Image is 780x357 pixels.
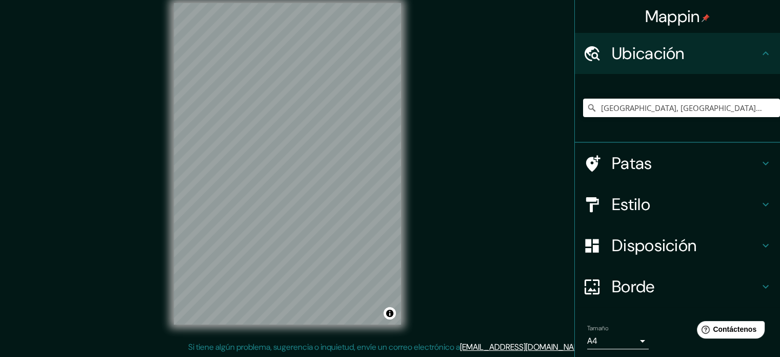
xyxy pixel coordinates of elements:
div: Patas [575,143,780,184]
input: Elige tu ciudad o zona [583,99,780,117]
a: [EMAIL_ADDRESS][DOMAIN_NAME] [460,342,587,352]
font: Patas [612,153,652,174]
font: Si tiene algún problema, sugerencia o inquietud, envíe un correo electrónico a [188,342,460,352]
font: Tamaño [587,324,608,332]
button: Activar o desactivar atribución [384,307,396,320]
div: Estilo [575,184,780,225]
font: Ubicación [612,43,685,64]
font: Estilo [612,194,650,215]
img: pin-icon.png [702,14,710,22]
font: Borde [612,276,655,297]
div: A4 [587,333,649,349]
font: Disposición [612,235,696,256]
canvas: Mapa [174,3,401,325]
font: A4 [587,335,597,346]
iframe: Lanzador de widgets de ayuda [689,317,769,346]
div: Borde [575,266,780,307]
div: Ubicación [575,33,780,74]
font: Mappin [645,6,700,27]
div: Disposición [575,225,780,266]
